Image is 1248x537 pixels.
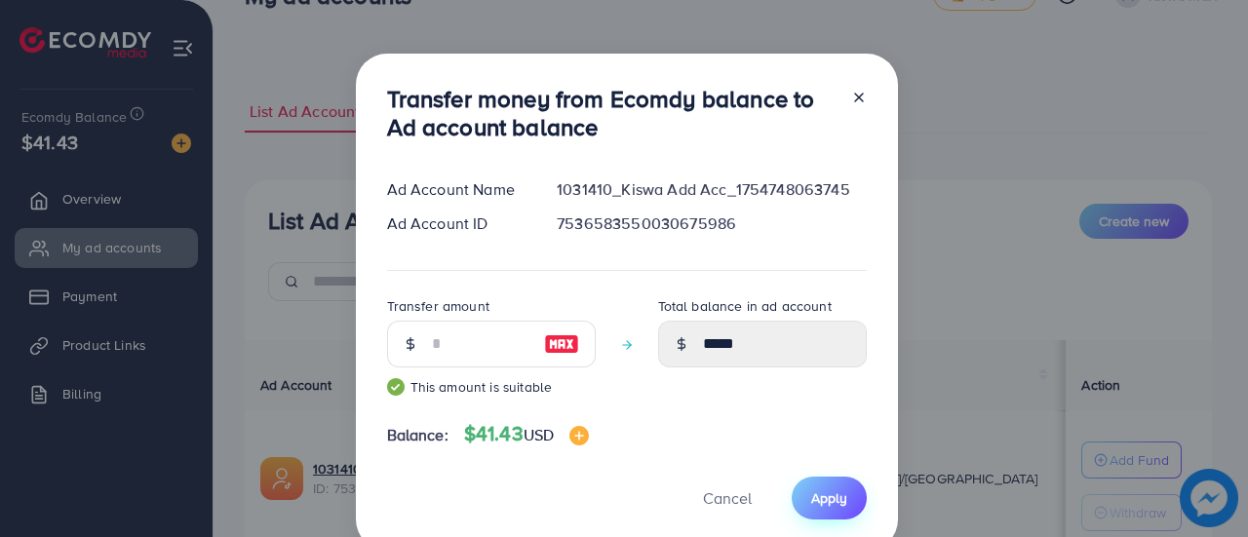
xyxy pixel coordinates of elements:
span: Cancel [703,487,752,509]
button: Cancel [679,477,776,518]
div: 7536583550030675986 [541,212,881,235]
div: 1031410_Kiswa Add Acc_1754748063745 [541,178,881,201]
label: Total balance in ad account [658,296,832,316]
span: Balance: [387,424,448,446]
div: Ad Account Name [371,178,542,201]
div: Ad Account ID [371,212,542,235]
img: image [544,332,579,356]
h3: Transfer money from Ecomdy balance to Ad account balance [387,85,836,141]
span: Apply [811,488,847,508]
label: Transfer amount [387,296,489,316]
small: This amount is suitable [387,377,596,397]
img: image [569,426,589,445]
button: Apply [792,477,867,518]
span: USD [524,424,554,445]
img: guide [387,378,405,396]
h4: $41.43 [464,422,589,446]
